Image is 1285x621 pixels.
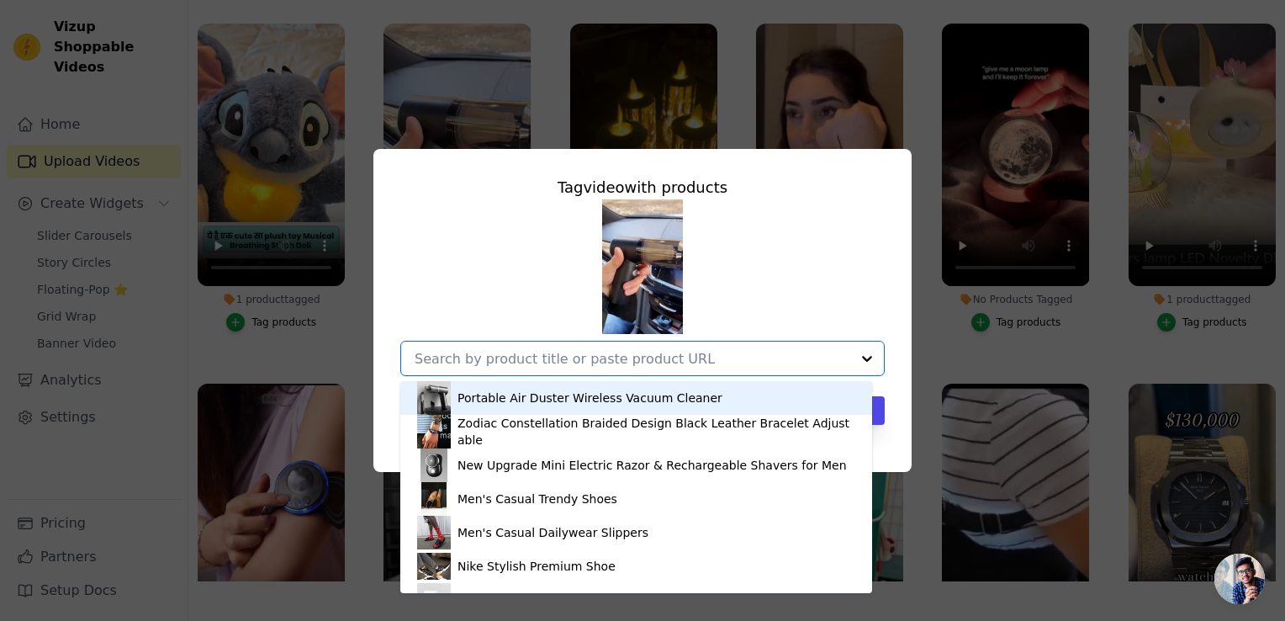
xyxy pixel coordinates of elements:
[417,583,451,617] img: product thumbnail
[457,558,616,575] div: Nike Stylish Premium Shoe
[417,415,451,448] img: product thumbnail
[457,491,617,507] div: Men's Casual Trendy Shoes
[417,549,451,583] img: product thumbnail
[415,351,850,367] input: Search by product title or paste product URL
[457,457,847,474] div: New Upgrade Mini Electric Razor & Rechargeable Shavers for Men
[457,524,648,541] div: Men's Casual Dailywear Slippers
[417,516,451,549] img: product thumbnail
[417,381,451,415] img: product thumbnail
[457,390,722,406] div: Portable Air Duster Wireless Vacuum Cleaner
[1214,554,1265,604] div: Open chat
[602,199,683,334] img: tn-c8828c9202bb412b91ff752ca5387a03.png
[457,415,855,448] div: Zodiac Constellation Braided Design Black Leather Bracelet Adjustable
[417,448,451,482] img: product thumbnail
[400,176,885,199] div: Tag video with products
[457,592,595,608] div: Organic Pot Mix 500gm
[417,482,451,516] img: product thumbnail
